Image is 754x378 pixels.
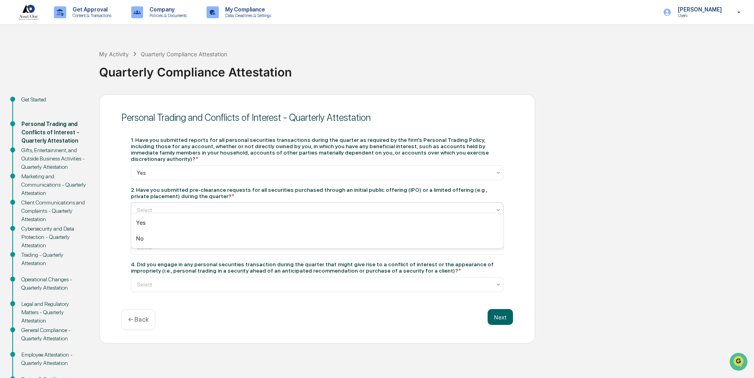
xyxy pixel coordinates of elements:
[729,352,750,373] iframe: Open customer support
[143,6,191,13] p: Company
[21,120,86,145] div: Personal Trading and Conflicts of Interest - Quarterly Attestation
[99,51,129,57] div: My Activity
[27,61,130,69] div: Start new chat
[21,300,86,325] div: Legal and Regulatory Matters - Quarterly Attestation
[672,6,726,13] p: [PERSON_NAME]
[8,17,144,29] p: How can we help?
[219,13,275,18] p: Data, Deadlines & Settings
[16,100,51,108] span: Preclearance
[131,261,503,274] div: 4. Did you engage in any personal securities transaction during the quarter that might give rise ...
[21,275,86,292] div: Operational Changes - Quarterly Attestation
[135,63,144,73] button: Start new chat
[131,215,503,231] div: Yes
[219,6,275,13] p: My Compliance
[21,146,86,171] div: Gifts, Entertainment, and Outside Business Activities - Quarterly Attestation
[21,225,86,250] div: Cybersecurity and Data Protection - Quarterly Attestation
[488,309,513,325] button: Next
[65,100,98,108] span: Attestations
[131,231,503,246] div: No
[56,134,96,140] a: Powered byPylon
[131,137,503,162] div: 1. Have you submitted reports for all personal securities transactions during the quarter as requ...
[21,251,86,267] div: Trading - Quarterly Attestation
[99,59,750,79] div: Quarterly Compliance Attestation
[143,13,191,18] p: Policies & Documents
[8,61,22,75] img: 1746055101610-c473b297-6a78-478c-a979-82029cc54cd1
[21,326,86,343] div: General Compliance - Quarterly Attestation
[16,115,50,123] span: Data Lookup
[121,112,513,123] div: Personal Trading and Conflicts of Interest - Quarterly Attestation
[5,112,53,126] a: 🔎Data Lookup
[141,51,227,57] div: Quarterly Compliance Attestation
[131,187,503,199] div: 2. Have you submitted pre-clearance requests for all securities purchased through an initial publ...
[21,199,86,223] div: Client Communications and Complaints - Quarterly Attestation
[79,134,96,140] span: Pylon
[21,351,86,367] div: Employee Attestation - Quarterly Attestation
[66,13,115,18] p: Content & Transactions
[5,97,54,111] a: 🖐️Preclearance
[57,101,64,107] div: 🗄️
[21,172,86,197] div: Marketing and Communications - Quarterly Attestation
[54,97,101,111] a: 🗄️Attestations
[8,116,14,122] div: 🔎
[8,101,14,107] div: 🖐️
[27,69,100,75] div: We're available if you need us!
[672,13,726,18] p: Users
[128,316,149,323] p: ← Back
[21,95,86,104] div: Get Started
[66,6,115,13] p: Get Approval
[19,5,38,20] img: logo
